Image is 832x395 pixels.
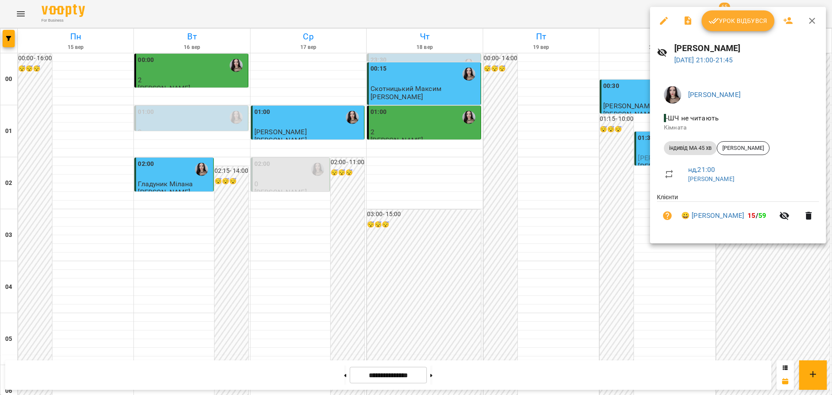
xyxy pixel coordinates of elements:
[688,91,741,99] a: [PERSON_NAME]
[717,141,770,155] div: [PERSON_NAME]
[657,205,678,226] button: Візит ще не сплачено. Додати оплату?
[717,144,769,152] span: [PERSON_NAME]
[664,114,721,122] span: - ШЧ не читають
[657,193,819,233] ul: Клієнти
[664,144,717,152] span: індивід МА 45 хв
[674,42,819,55] h6: [PERSON_NAME]
[664,86,681,104] img: 23d2127efeede578f11da5c146792859.jpg
[674,56,733,64] a: [DATE] 21:00-21:45
[688,175,734,182] a: [PERSON_NAME]
[747,211,755,220] span: 15
[664,123,812,132] p: Кімната
[747,211,766,220] b: /
[708,16,767,26] span: Урок відбувся
[702,10,774,31] button: Урок відбувся
[688,165,715,174] a: нд , 21:00
[758,211,766,220] span: 59
[681,210,744,221] a: 😀 [PERSON_NAME]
